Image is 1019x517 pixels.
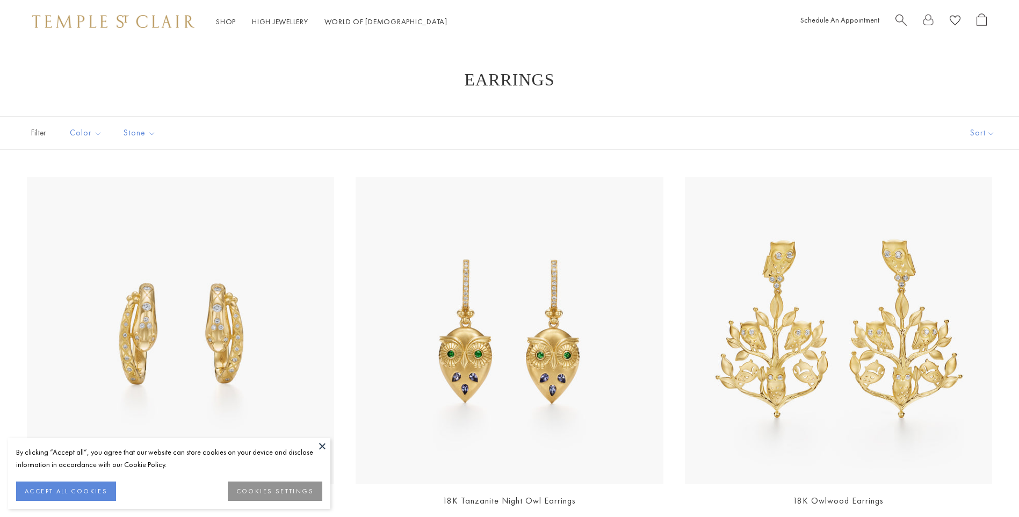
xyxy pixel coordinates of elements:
a: Open Shopping Bag [977,13,987,30]
a: E36887-OWLTZTGE36887-OWLTZTG [356,177,663,484]
a: High JewelleryHigh Jewellery [252,17,308,26]
button: Stone [115,121,164,145]
button: COOKIES SETTINGS [228,482,322,501]
nav: Main navigation [216,15,447,28]
img: E36887-OWLTZTG [356,177,663,484]
div: By clicking “Accept all”, you agree that our website can store cookies on your device and disclos... [16,446,322,471]
span: Color [64,126,110,140]
button: ACCEPT ALL COOKIES [16,482,116,501]
a: Search [895,13,907,30]
a: E31811-OWLWOOD18K Owlwood Earrings [685,177,992,484]
img: Temple St. Clair [32,15,194,28]
a: World of [DEMOGRAPHIC_DATA]World of [DEMOGRAPHIC_DATA] [324,17,447,26]
a: 18K Delphi Serpent Hoops18K Delphi Serpent Hoops [27,177,334,484]
h1: Earrings [43,70,976,89]
a: 18K Tanzanite Night Owl Earrings [443,495,576,506]
a: ShopShop [216,17,236,26]
a: Schedule An Appointment [800,15,879,25]
button: Color [62,121,110,145]
a: View Wishlist [950,13,960,30]
img: 18K Delphi Serpent Hoops [27,177,334,484]
img: 18K Owlwood Earrings [685,177,992,484]
button: Show sort by [946,117,1019,149]
a: 18K Owlwood Earrings [793,495,884,506]
span: Stone [118,126,164,140]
